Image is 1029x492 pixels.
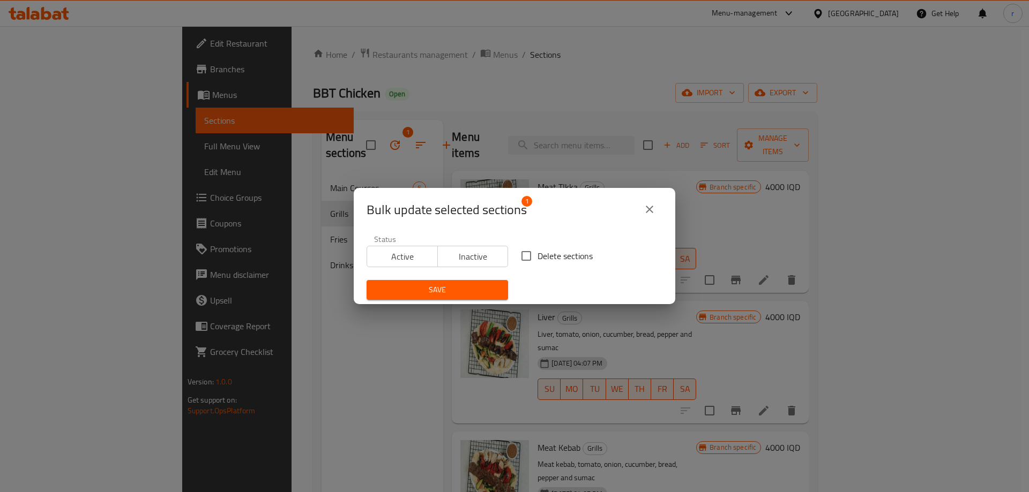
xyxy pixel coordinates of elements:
[375,283,499,297] span: Save
[521,196,532,207] span: 1
[367,201,527,218] span: Selected section count
[437,246,509,267] button: Inactive
[637,196,662,222] button: close
[367,280,508,300] button: Save
[367,246,438,267] button: Active
[442,249,504,264] span: Inactive
[371,249,434,264] span: Active
[538,249,593,262] span: Delete sections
